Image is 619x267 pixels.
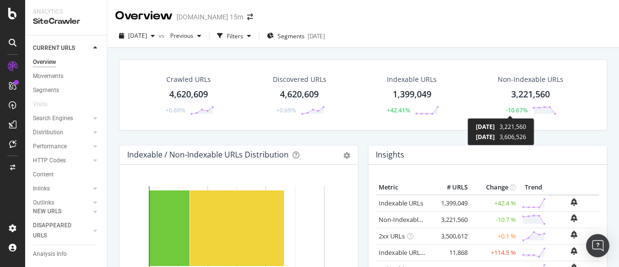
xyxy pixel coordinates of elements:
td: 3,221,560 [431,211,470,228]
span: vs [159,31,166,40]
button: Filters [213,28,255,44]
a: Performance [33,141,90,152]
a: Search Engines [33,113,90,124]
div: Performance [33,141,67,152]
div: Crawled URLs [166,75,211,84]
div: Segments [33,85,59,95]
div: +0.69% [276,106,296,114]
td: -10.7 % [470,211,518,228]
div: Visits [33,99,47,110]
h4: Insights [376,148,404,161]
td: 3,500,612 [431,228,470,244]
div: 3,221,560 [511,88,550,101]
span: 3,221,560 [500,123,526,131]
div: +0.69% [165,106,185,114]
div: Inlinks [33,184,50,194]
div: bell-plus [571,214,577,222]
div: NEW URLS [33,206,61,217]
th: Change [470,180,518,195]
div: 4,620,609 [169,88,208,101]
div: Outlinks [33,198,54,208]
a: HTTP Codes [33,156,90,166]
div: [DOMAIN_NAME] 15m [177,12,243,22]
div: HTTP Codes [33,156,66,166]
a: Movements [33,71,100,81]
a: Content [33,170,100,180]
div: Open Intercom Messenger [586,234,609,257]
div: bell-plus [571,198,577,206]
a: DISAPPEARED URLS [33,220,90,241]
a: Non-Indexable URLs [379,215,438,224]
div: gear [343,152,350,159]
div: SiteCrawler [33,16,99,27]
div: CURRENT URLS [33,43,75,53]
div: Discovered URLs [273,75,326,84]
div: 4,620,609 [280,88,319,101]
span: [DATE] [476,123,495,131]
button: [DATE] [115,28,159,44]
a: Overview [33,57,100,67]
div: arrow-right-arrow-left [247,14,253,20]
button: Previous [166,28,205,44]
div: DISAPPEARED URLS [33,220,82,241]
th: Trend [518,180,548,195]
a: CURRENT URLS [33,43,90,53]
div: Content [33,170,54,180]
div: Search Engines [33,113,73,124]
a: Indexable URLs with Bad H1 [379,248,459,257]
span: Previous [166,31,193,40]
td: +0.1 % [470,228,518,244]
td: 1,399,049 [431,195,470,212]
div: Analytics [33,8,99,16]
a: 2xx URLs [379,232,405,240]
div: Movements [33,71,63,81]
a: Visits [33,99,57,110]
div: Overview [115,8,173,24]
td: +42.4 % [470,195,518,212]
a: Outlinks [33,198,90,208]
a: Segments [33,85,100,95]
span: Segments [278,32,305,40]
a: NEW URLS [33,206,90,217]
td: +114.5 % [470,244,518,261]
div: -10.67% [506,106,528,114]
span: 3,606,526 [500,133,526,141]
div: Overview [33,57,56,67]
div: +42.41% [387,106,410,114]
div: Indexable / Non-Indexable URLs Distribution [127,150,289,159]
div: Distribution [33,127,63,138]
div: bell-plus [571,247,577,255]
div: 1,399,049 [393,88,431,101]
span: 2025 Sep. 8th [128,31,147,40]
div: Indexable URLs [387,75,437,84]
div: bell-plus [571,231,577,238]
th: Metric [376,180,431,195]
a: Inlinks [33,184,90,194]
div: Filters [227,32,243,40]
td: 11,868 [431,244,470,261]
div: Analysis Info [33,249,67,259]
a: Distribution [33,127,90,138]
a: Analysis Info [33,249,100,259]
span: [DATE] [476,133,495,141]
div: [DATE] [308,32,325,40]
a: Indexable URLs [379,199,423,207]
button: Segments[DATE] [263,28,329,44]
div: Non-Indexable URLs [498,75,563,84]
th: # URLS [431,180,470,195]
